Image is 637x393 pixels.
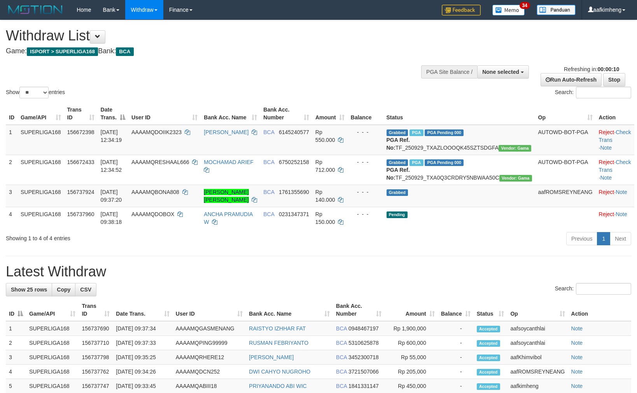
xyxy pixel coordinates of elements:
a: Reject [599,159,614,165]
td: - [438,365,474,379]
td: TF_250929_TXA0Q3CRDRY5NBWAA50C [383,155,535,185]
th: Balance [348,103,383,125]
div: - - - [351,188,380,196]
div: PGA Site Balance / [421,65,477,79]
span: 156672433 [67,159,94,165]
td: aafROMSREYNEANG [507,365,568,379]
td: aafsoycanthlai [507,321,568,336]
td: [DATE] 09:35:25 [113,350,172,365]
a: Reject [599,129,614,135]
a: Show 25 rows [6,283,52,296]
span: Rp 712.000 [315,159,335,173]
span: 156737924 [67,189,94,195]
span: BCA [336,369,347,375]
a: DWI CAHYO NUGROHO [249,369,310,375]
div: - - - [351,128,380,136]
img: Feedback.jpg [442,5,481,16]
th: Trans ID: activate to sort column ascending [64,103,98,125]
a: Stop [603,73,625,86]
span: BCA [116,47,133,56]
th: Trans ID: activate to sort column ascending [79,299,113,321]
td: 4 [6,365,26,379]
th: Bank Acc. Name: activate to sort column ascending [246,299,333,321]
span: Accepted [477,355,500,361]
span: Copy [57,286,70,293]
td: SUPERLIGA168 [26,321,79,336]
a: Note [600,175,612,181]
span: Copy 0948467197 to clipboard [348,325,379,332]
td: AAAAMQGASMENANG [173,321,246,336]
td: SUPERLIGA168 [17,155,64,185]
td: aafKhimvibol [507,350,568,365]
strong: 00:00:10 [597,66,619,72]
th: Date Trans.: activate to sort column descending [98,103,128,125]
td: 156737798 [79,350,113,365]
th: Game/API: activate to sort column ascending [26,299,79,321]
input: Search: [576,283,631,295]
span: BCA [336,354,347,360]
a: Run Auto-Refresh [541,73,602,86]
th: Game/API: activate to sort column ascending [17,103,64,125]
td: 156737710 [79,336,113,350]
span: Copy 1841331147 to clipboard [348,383,379,389]
h4: Game: Bank: [6,47,417,55]
td: · · [596,125,634,155]
th: Amount: activate to sort column ascending [385,299,438,321]
th: ID [6,103,17,125]
span: 34 [520,2,530,9]
a: Note [571,369,583,375]
td: SUPERLIGA168 [17,125,64,155]
a: MOCHAMAD ARIEF [204,159,254,165]
span: AAAAMQBONA808 [131,189,179,195]
th: Bank Acc. Name: activate to sort column ascending [201,103,260,125]
label: Show entries [6,87,65,98]
span: BCA [336,340,347,346]
td: 1 [6,321,26,336]
span: Marked by aafsoycanthlai [409,129,423,136]
span: Copy 1761355690 to clipboard [279,189,309,195]
span: Accepted [477,326,500,332]
span: Pending [387,211,408,218]
td: 4 [6,207,17,229]
img: Button%20Memo.svg [492,5,525,16]
span: ISPORT > SUPERLIGA168 [27,47,98,56]
a: Note [571,354,583,360]
a: [PERSON_NAME] [204,129,248,135]
a: Copy [52,283,75,296]
td: AAAAMQDCN252 [173,365,246,379]
span: Copy 6750252158 to clipboard [279,159,309,165]
span: Rp 150.000 [315,211,335,225]
div: - - - [351,210,380,218]
td: SUPERLIGA168 [17,185,64,207]
span: BCA [263,129,274,135]
input: Search: [576,87,631,98]
b: PGA Ref. No: [387,167,410,181]
td: · [596,185,634,207]
a: Check Trans [599,159,631,173]
th: User ID: activate to sort column ascending [128,103,201,125]
span: Vendor URL: https://trx31.1velocity.biz [499,175,532,182]
span: BCA [263,159,274,165]
td: 156737762 [79,365,113,379]
a: Note [616,189,627,195]
span: 156737960 [67,211,94,217]
td: [DATE] 09:34:26 [113,365,172,379]
a: RAISTYO IZHHAR FAT [249,325,306,332]
a: PRIYANANDO ABI WIC [249,383,306,389]
h1: Latest Withdraw [6,264,631,279]
td: · · [596,155,634,185]
span: [DATE] 09:38:18 [101,211,122,225]
td: SUPERLIGA168 [26,350,79,365]
span: Grabbed [387,189,408,196]
b: PGA Ref. No: [387,137,410,151]
label: Search: [555,283,631,295]
a: [PERSON_NAME] [PERSON_NAME] [204,189,248,203]
span: AAAAMQDOBOX [131,211,174,217]
span: CSV [80,286,91,293]
span: Marked by aafsoycanthlai [409,159,423,166]
th: Action [596,103,634,125]
th: Bank Acc. Number: activate to sort column ascending [333,299,385,321]
td: - [438,321,474,336]
a: Check Trans [599,129,631,143]
a: Note [571,383,583,389]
